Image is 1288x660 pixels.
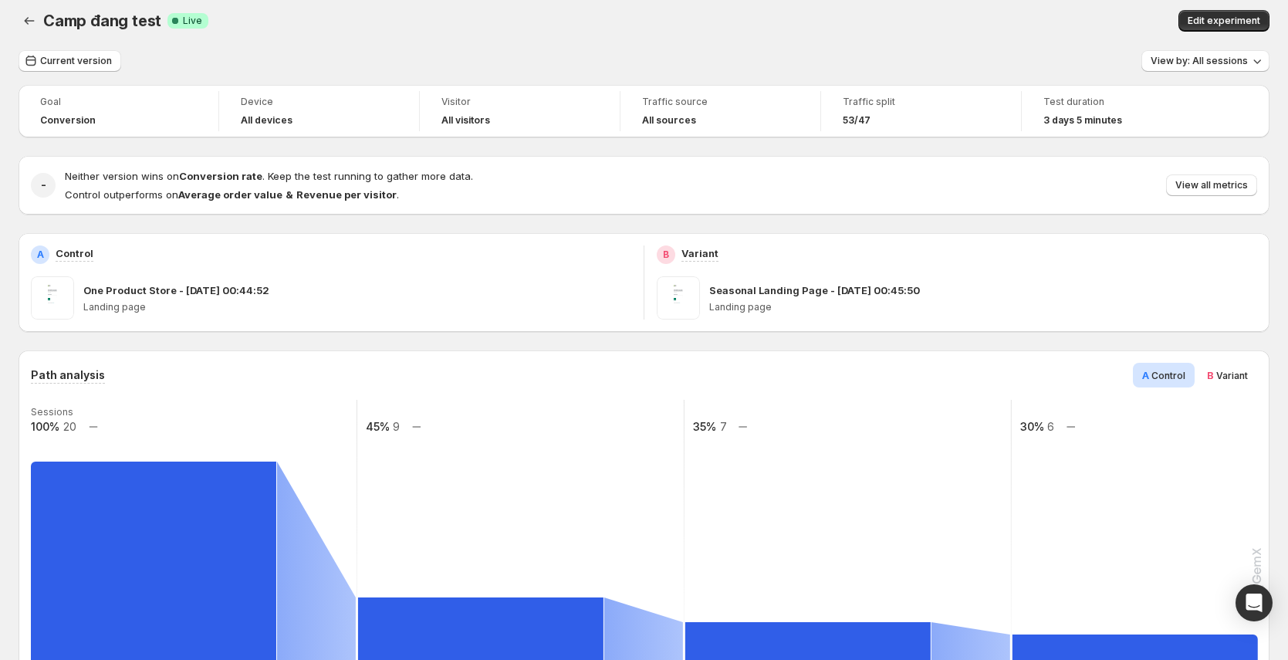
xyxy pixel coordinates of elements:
[393,420,400,433] text: 9
[1236,584,1273,621] div: Open Intercom Messenger
[241,96,397,108] span: Device
[1188,15,1260,27] span: Edit experiment
[31,406,73,418] text: Sessions
[642,96,799,108] span: Traffic source
[43,12,161,30] span: Camp đang test
[843,96,999,108] span: Traffic split
[65,170,473,182] span: Neither version wins on . Keep the test running to gather more data.
[709,283,920,298] p: Seasonal Landing Page - [DATE] 00:45:50
[642,94,799,128] a: Traffic sourceAll sources
[441,96,598,108] span: Visitor
[1175,179,1248,191] span: View all metrics
[1216,370,1248,381] span: Variant
[56,245,93,261] p: Control
[65,188,399,201] span: Control outperforms on .
[241,114,292,127] h4: All devices
[40,55,112,67] span: Current version
[31,276,74,320] img: One Product Store - Sep 7, 00:44:52
[1151,370,1185,381] span: Control
[1166,174,1257,196] button: View all metrics
[843,114,870,127] span: 53/47
[642,114,696,127] h4: All sources
[286,188,293,201] strong: &
[40,114,96,127] span: Conversion
[1142,369,1149,381] span: A
[63,420,76,433] text: 20
[441,94,598,128] a: VisitorAll visitors
[1043,94,1201,128] a: Test duration3 days 5 minutes
[720,420,727,433] text: 7
[241,94,397,128] a: DeviceAll devices
[441,114,490,127] h4: All visitors
[41,178,46,193] h2: -
[1178,10,1269,32] button: Edit experiment
[657,276,700,320] img: Seasonal Landing Page - Sep 7, 00:45:50
[31,367,105,383] h3: Path analysis
[1020,420,1044,433] text: 30%
[179,170,262,182] strong: Conversion rate
[83,283,269,298] p: One Product Store - [DATE] 00:44:52
[40,94,197,128] a: GoalConversion
[31,420,59,433] text: 100%
[40,96,197,108] span: Goal
[663,249,669,261] h2: B
[178,188,282,201] strong: Average order value
[1141,50,1269,72] button: View by: All sessions
[366,420,390,433] text: 45%
[1043,114,1122,127] span: 3 days 5 minutes
[183,15,202,27] span: Live
[1047,420,1054,433] text: 6
[693,420,716,433] text: 35%
[19,10,40,32] button: Back
[296,188,397,201] strong: Revenue per visitor
[1151,55,1248,67] span: View by: All sessions
[843,94,999,128] a: Traffic split53/47
[1207,369,1214,381] span: B
[19,50,121,72] button: Current version
[37,249,44,261] h2: A
[681,245,718,261] p: Variant
[83,301,631,313] p: Landing page
[1043,96,1201,108] span: Test duration
[709,301,1257,313] p: Landing page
